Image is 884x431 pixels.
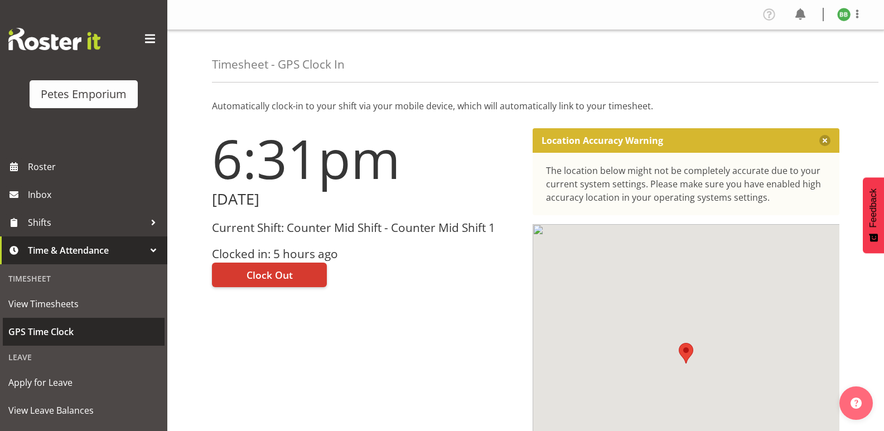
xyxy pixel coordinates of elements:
[212,128,519,188] h1: 6:31pm
[3,318,165,346] a: GPS Time Clock
[3,369,165,396] a: Apply for Leave
[8,374,159,391] span: Apply for Leave
[8,402,159,419] span: View Leave Balances
[212,99,839,113] p: Automatically clock-in to your shift via your mobile device, which will automatically link to you...
[212,58,345,71] h4: Timesheet - GPS Clock In
[28,242,145,259] span: Time & Attendance
[863,177,884,253] button: Feedback - Show survey
[28,186,162,203] span: Inbox
[868,188,878,227] span: Feedback
[542,135,663,146] p: Location Accuracy Warning
[247,268,293,282] span: Clock Out
[3,346,165,369] div: Leave
[212,191,519,208] h2: [DATE]
[3,396,165,424] a: View Leave Balances
[8,28,100,50] img: Rosterit website logo
[8,296,159,312] span: View Timesheets
[28,214,145,231] span: Shifts
[212,221,519,234] h3: Current Shift: Counter Mid Shift - Counter Mid Shift 1
[851,398,862,409] img: help-xxl-2.png
[3,267,165,290] div: Timesheet
[28,158,162,175] span: Roster
[212,263,327,287] button: Clock Out
[212,248,519,260] h3: Clocked in: 5 hours ago
[819,135,830,146] button: Close message
[3,290,165,318] a: View Timesheets
[546,164,827,204] div: The location below might not be completely accurate due to your current system settings. Please m...
[837,8,851,21] img: beena-bist9974.jpg
[8,323,159,340] span: GPS Time Clock
[41,86,127,103] div: Petes Emporium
